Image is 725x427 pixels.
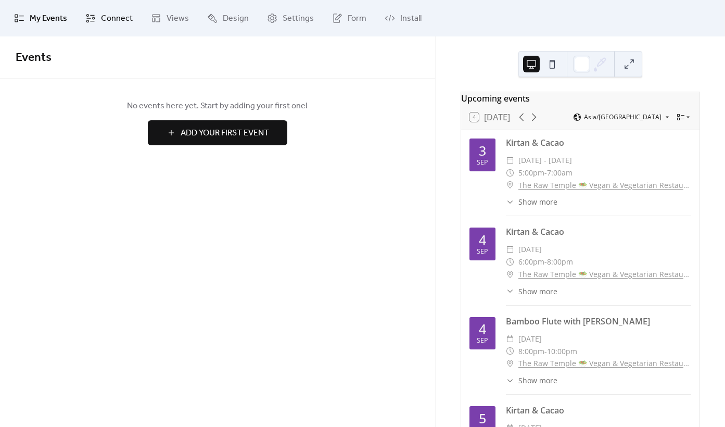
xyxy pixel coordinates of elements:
[181,127,269,140] span: Add Your First Event
[461,92,699,105] div: Upcoming events
[506,333,514,345] div: ​
[148,120,287,145] button: Add Your First Event
[506,375,557,386] button: ​Show more
[547,167,573,179] span: 7:00am
[518,243,542,256] span: [DATE]
[518,256,544,268] span: 6:00pm
[324,4,374,32] a: Form
[259,4,322,32] a: Settings
[518,375,557,386] span: Show more
[477,337,488,344] div: Sep
[348,12,366,25] span: Form
[506,286,557,297] button: ​Show more
[506,196,514,207] div: ​
[506,136,691,149] div: Kirtan & Cacao
[16,100,419,112] span: No events here yet. Start by adding your first one!
[506,167,514,179] div: ​
[506,357,514,370] div: ​
[518,286,557,297] span: Show more
[518,268,691,281] a: The Raw Temple 🥗 Vegan & Vegetarian Restaurant, G788+Q6P, Jl. [GEOGRAPHIC_DATA], [GEOGRAPHIC_DATA...
[506,154,514,167] div: ​
[518,345,544,358] span: 8:00pm
[506,256,514,268] div: ​
[544,167,547,179] span: -
[506,196,557,207] button: ​Show more
[506,286,514,297] div: ​
[518,167,544,179] span: 5:00pm
[167,12,189,25] span: Views
[479,233,486,246] div: 4
[283,12,314,25] span: Settings
[584,114,662,120] span: Asia/[GEOGRAPHIC_DATA]
[199,4,257,32] a: Design
[544,345,547,358] span: -
[400,12,422,25] span: Install
[78,4,141,32] a: Connect
[506,179,514,192] div: ​
[143,4,197,32] a: Views
[506,225,691,238] div: Kirtan & Cacao
[547,345,577,358] span: 10:00pm
[506,315,691,328] div: Bamboo Flute with [PERSON_NAME]
[518,154,572,167] span: [DATE] - [DATE]
[16,120,419,145] a: Add Your First Event
[6,4,75,32] a: My Events
[506,268,514,281] div: ​
[518,179,691,192] a: The Raw Temple 🥗 Vegan & Vegetarian Restaurant, G788+Q6P, Jl. [GEOGRAPHIC_DATA], [GEOGRAPHIC_DATA...
[377,4,429,32] a: Install
[518,333,542,345] span: [DATE]
[506,404,691,417] div: Kirtan & Cacao
[223,12,249,25] span: Design
[101,12,133,25] span: Connect
[479,144,486,157] div: 3
[506,345,514,358] div: ​
[518,357,691,370] a: The Raw Temple 🥗 Vegan & Vegetarian Restaurant, G788+Q6P, Jl. [GEOGRAPHIC_DATA], [GEOGRAPHIC_DATA...
[547,256,573,268] span: 8:00pm
[477,248,488,255] div: Sep
[479,322,486,335] div: 4
[479,412,486,425] div: 5
[477,159,488,166] div: Sep
[30,12,67,25] span: My Events
[506,243,514,256] div: ​
[506,375,514,386] div: ​
[544,256,547,268] span: -
[16,46,52,69] span: Events
[518,196,557,207] span: Show more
